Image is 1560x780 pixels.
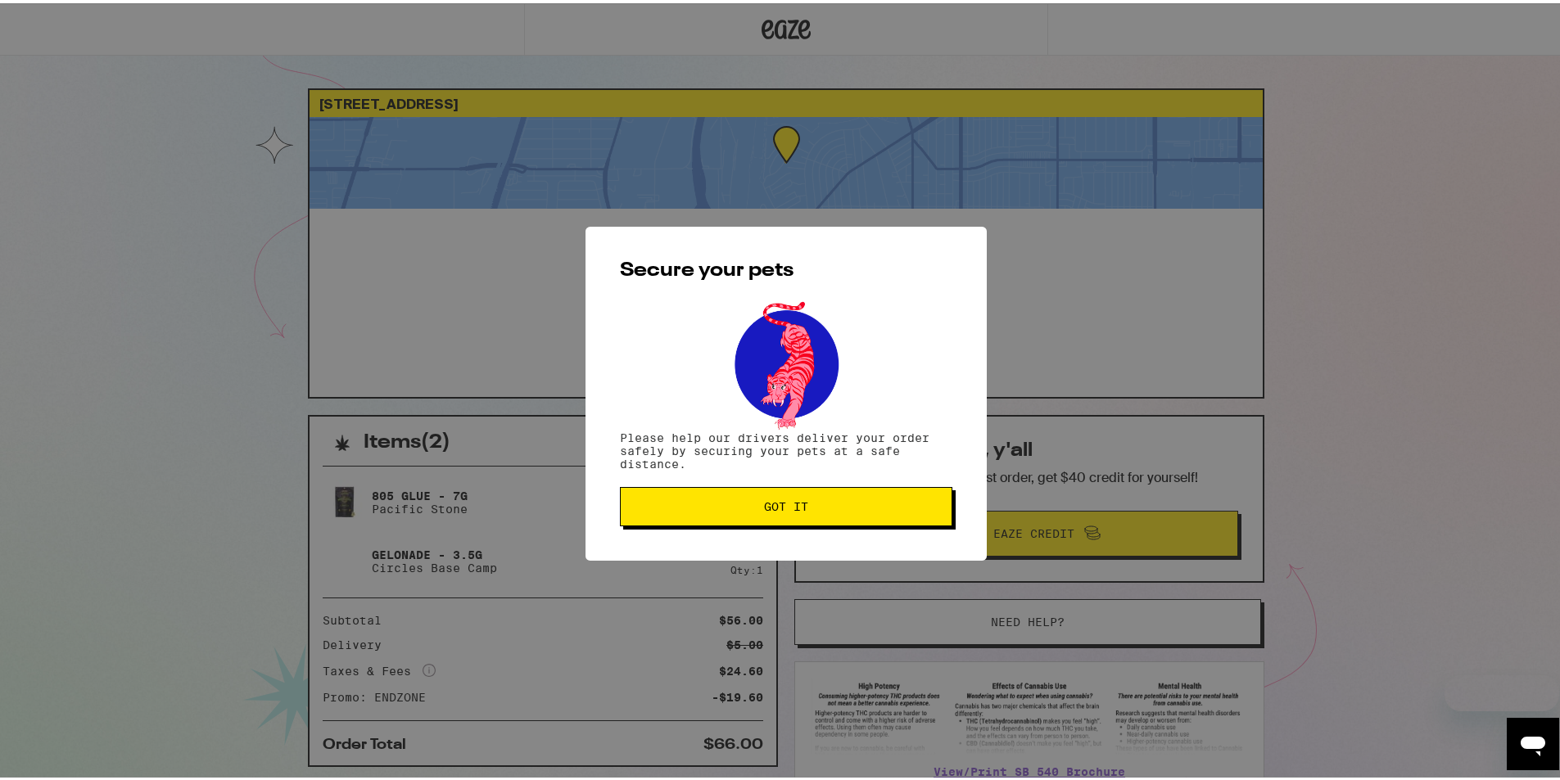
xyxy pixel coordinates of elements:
p: Please help our drivers deliver your order safely by securing your pets at a safe distance. [620,428,952,467]
span: Got it [764,498,808,509]
button: Got it [620,484,952,523]
iframe: Button to launch messaging window [1507,715,1559,767]
h2: Secure your pets [620,258,952,277]
iframe: Message from company [1445,672,1559,708]
img: pets [719,294,853,428]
